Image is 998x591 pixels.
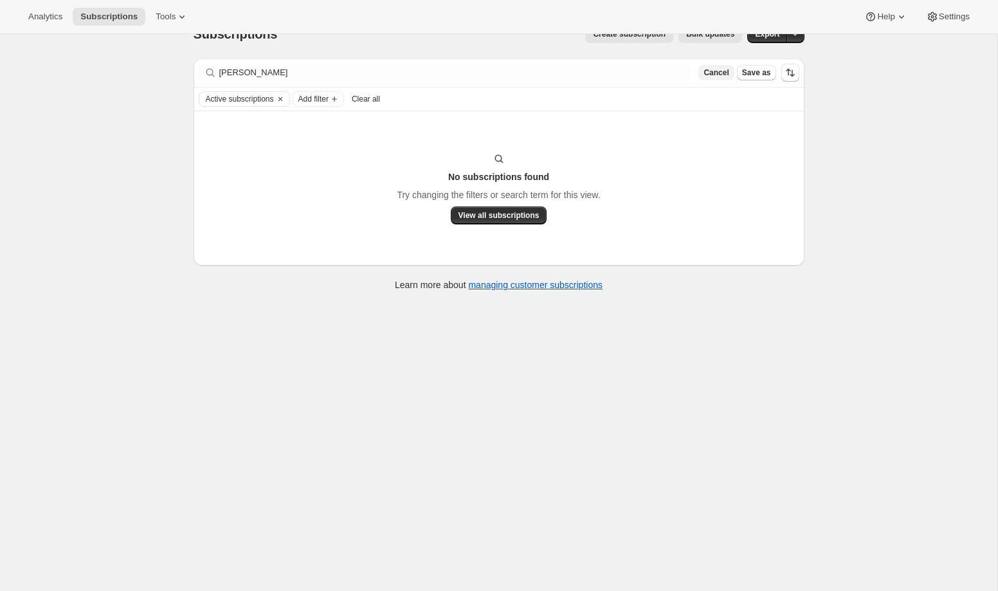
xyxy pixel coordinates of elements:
span: Subscriptions [194,27,278,41]
a: managing customer subscriptions [468,280,603,290]
span: Tools [156,12,176,22]
span: Bulk updates [686,29,734,39]
button: Sort the results [781,64,799,82]
button: Clear [274,92,287,106]
span: Cancel [703,68,729,78]
span: Active subscriptions [206,94,274,104]
button: Analytics [21,8,70,26]
span: View all subscriptions [458,210,540,221]
button: Create subscription [585,25,673,43]
button: Clear all [347,91,385,107]
p: Learn more about [395,278,603,291]
span: Clear all [352,94,380,104]
h3: No subscriptions found [448,170,549,183]
button: Active subscriptions [199,92,274,106]
span: Save as [742,68,771,78]
span: Settings [939,12,970,22]
button: Help [857,8,915,26]
button: Subscriptions [73,8,145,26]
button: Save as [737,65,776,80]
span: Help [877,12,894,22]
button: Export [747,25,787,43]
input: Filter subscribers [219,64,691,82]
button: View all subscriptions [451,206,547,224]
button: Tools [148,8,196,26]
span: Subscriptions [80,12,138,22]
span: Export [755,29,779,39]
button: Add filter [293,91,344,107]
button: Cancel [698,65,734,80]
button: Bulk updates [678,25,742,43]
button: Settings [918,8,977,26]
span: Create subscription [593,29,666,39]
span: Add filter [298,94,329,104]
p: Try changing the filters or search term for this view. [397,188,600,201]
span: Analytics [28,12,62,22]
